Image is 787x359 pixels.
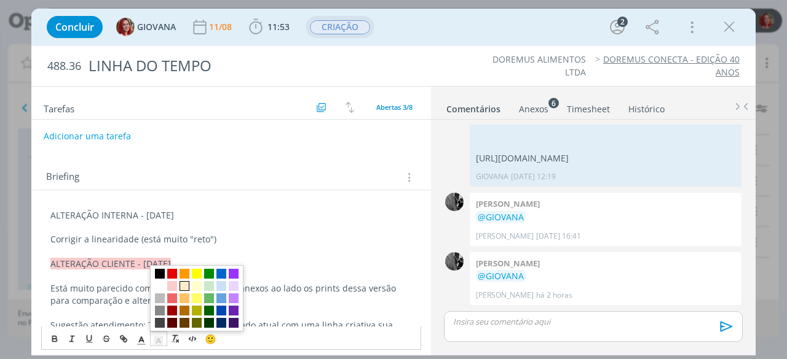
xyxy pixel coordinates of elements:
[50,233,412,245] p: Corrigir a linearidade (está muito "reto")
[566,98,611,115] a: Timesheet
[446,98,501,115] a: Comentários
[202,331,219,346] button: 🙂
[43,125,132,147] button: Adicionar uma tarefa
[492,53,586,77] a: DOREMUS ALIMENTOS LTDA
[50,209,412,222] p: ALTERAÇÃO INTERNA - [DATE]
[50,282,412,307] p: Está muito parecido com a versão do site. Em anexos ao lado os prints dessa versão para comparaçã...
[246,17,293,37] button: 11:53
[511,171,556,182] span: [DATE] 12:19
[476,152,735,164] p: [URL][DOMAIN_NAME]
[548,98,559,108] sup: 6
[607,17,627,37] button: 2
[478,270,524,282] span: @GIOVANA
[46,169,79,185] span: Briefing
[476,198,540,209] b: [PERSON_NAME]
[536,231,581,242] span: [DATE] 16:41
[133,331,150,346] span: Cor do Texto
[376,102,413,112] span: Abertas 3/8
[137,23,176,31] span: GIOVANA
[476,171,508,182] p: GIOVANA
[150,331,167,346] span: Cor de Fundo
[50,319,412,344] p: Sugestão atendimento: Tente mesclar o resultado atual com uma linha criativa sua, tomando cuidado...
[31,9,756,355] div: dialog
[309,20,371,35] button: CRIAÇÃO
[116,18,135,36] img: G
[476,258,540,269] b: [PERSON_NAME]
[84,51,446,81] div: LINHA DO TEMPO
[50,258,171,269] span: ALTERAÇÃO CLIENTE - [DATE]
[478,211,524,223] span: @GIOVANA
[116,18,176,36] button: GGIOVANA
[519,103,548,115] div: Anexos
[628,98,665,115] a: Histórico
[476,290,534,301] p: [PERSON_NAME]
[47,60,81,73] span: 488.36
[445,252,464,271] img: P
[617,17,628,27] div: 2
[55,22,94,32] span: Concluir
[267,21,290,33] span: 11:53
[44,100,74,115] span: Tarefas
[310,20,370,34] span: CRIAÇÃO
[47,16,103,38] button: Concluir
[346,102,354,113] img: arrow-down-up.svg
[209,23,234,31] div: 11/08
[536,290,572,301] span: há 2 horas
[476,231,534,242] p: [PERSON_NAME]
[603,53,740,77] a: DOREMUS CONECTA - EDIÇÃO 40 ANOS
[205,333,216,345] span: 🙂
[445,193,464,211] img: P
